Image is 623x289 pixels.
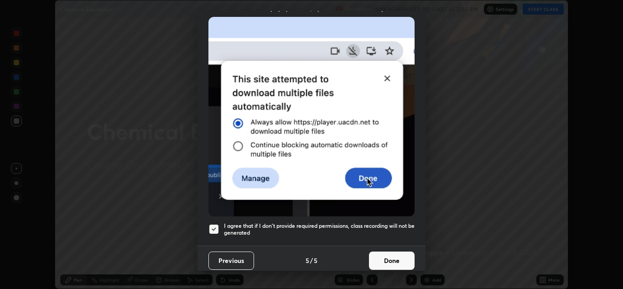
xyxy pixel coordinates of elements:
h5: I agree that if I don't provide required permissions, class recording will not be generated [224,222,415,236]
img: downloads-permission-blocked.gif [208,17,415,216]
button: Previous [208,252,254,270]
h4: 5 [314,256,317,265]
button: Done [369,252,415,270]
h4: 5 [306,256,309,265]
h4: / [310,256,313,265]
